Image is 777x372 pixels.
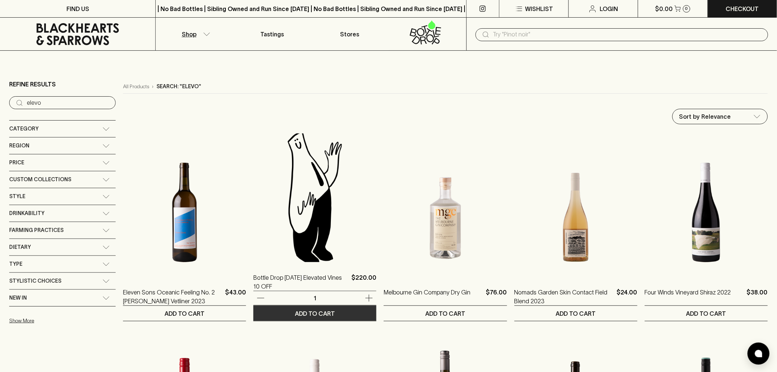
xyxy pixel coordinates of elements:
img: Nomads Garden Skin Contact Field Blend 2023 [514,148,637,277]
div: Price [9,154,116,171]
a: Four Winds Vineyard Shiraz 2022 [645,288,731,305]
p: Search: "elevo" [156,83,201,90]
span: Dietary [9,243,31,252]
img: Eleven Sons Oceanic Feeling No. 2 Gruner Vetliner 2023 [123,148,246,277]
p: 0 [685,7,688,11]
span: Stylistic Choices [9,276,61,286]
button: Show More [9,313,105,328]
div: New In [9,290,116,306]
div: Drinkability [9,205,116,222]
div: Farming Practices [9,222,116,239]
span: New In [9,293,27,303]
span: Price [9,158,24,167]
img: Melbourne Gin Company Dry Gin [384,148,507,277]
span: Type [9,260,22,269]
p: Shop [182,30,196,39]
p: $0.00 [655,4,673,13]
button: Shop [156,18,233,50]
button: ADD TO CART [123,306,246,321]
p: Tastings [260,30,284,39]
button: ADD TO CART [253,306,376,321]
p: FIND US [66,4,89,13]
input: Try “Pinot noir” [27,97,110,109]
input: Try "Pinot noir" [493,29,762,40]
div: Category [9,121,116,137]
img: Blackhearts & Sparrows Man [253,133,376,262]
a: Eleven Sons Oceanic Feeling No. 2 [PERSON_NAME] Vetliner 2023 [123,288,222,305]
p: $76.00 [486,288,507,305]
button: ADD TO CART [645,306,768,321]
a: Bottle Drop [DATE] Elevated Vines 10 OFF [253,273,348,291]
div: Dietary [9,239,116,255]
p: $38.00 [747,288,768,305]
p: Sort by Relevance [679,112,731,121]
a: Nomads Garden Skin Contact Field Blend 2023 [514,288,614,305]
p: › [152,83,153,90]
div: Region [9,137,116,154]
p: $220.00 [351,273,376,291]
p: 1 [306,294,324,302]
span: Category [9,124,39,133]
img: Four Winds Vineyard Shiraz 2022 [645,148,768,277]
button: ADD TO CART [384,306,507,321]
div: Sort by Relevance [673,109,767,124]
span: Farming Practices [9,226,64,235]
p: ADD TO CART [165,309,205,318]
div: Custom Collections [9,171,116,188]
p: Login [600,4,618,13]
p: ADD TO CART [686,309,726,318]
div: Stylistic Choices [9,273,116,289]
img: bubble-icon [755,350,762,357]
p: Wishlist [525,4,553,13]
p: ADD TO CART [295,309,335,318]
div: Type [9,256,116,272]
p: ADD TO CART [425,309,465,318]
p: Refine Results [9,80,56,89]
span: Style [9,192,25,201]
p: $24.00 [617,288,637,305]
a: Melbourne Gin Company Dry Gin [384,288,470,305]
a: All Products [123,83,149,90]
span: Custom Collections [9,175,71,184]
a: Tastings [234,18,311,50]
span: Region [9,141,29,150]
span: Drinkability [9,209,44,218]
div: Style [9,188,116,205]
p: ADD TO CART [556,309,596,318]
a: Stores [311,18,388,50]
p: $43.00 [225,288,246,305]
button: ADD TO CART [514,306,637,321]
p: Checkout [726,4,759,13]
p: Stores [340,30,359,39]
